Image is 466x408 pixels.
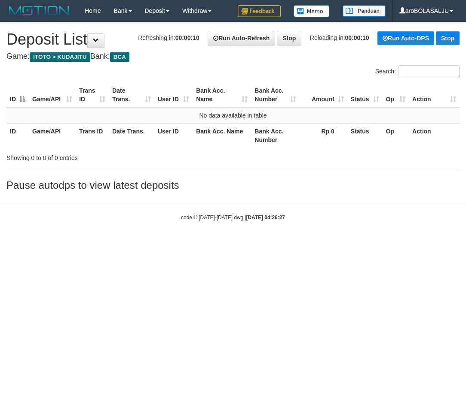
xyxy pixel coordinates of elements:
[6,52,460,61] h4: Game: Bank:
[30,52,90,62] span: ITOTO > KUDAJITU
[251,83,299,107] th: Bank Acc. Number: activate to sort column ascending
[377,31,434,45] a: Run Auto-DPS
[436,31,460,45] a: Stop
[375,65,460,78] label: Search:
[109,83,154,107] th: Date Trans.: activate to sort column ascending
[76,123,109,148] th: Trans ID
[251,123,299,148] th: Bank Acc. Number
[246,215,285,221] strong: [DATE] 04:26:27
[399,65,460,78] input: Search:
[345,34,369,41] strong: 00:00:10
[193,123,251,148] th: Bank Acc. Name
[109,123,154,148] th: Date Trans.
[76,83,109,107] th: Trans ID: activate to sort column ascending
[208,31,275,45] a: Run Auto-Refresh
[383,83,409,107] th: Op: activate to sort column ascending
[6,31,460,48] h1: Deposit List
[409,83,460,107] th: Action: activate to sort column ascending
[154,83,193,107] th: User ID: activate to sort column ascending
[6,4,72,17] img: MOTION_logo.png
[193,83,251,107] th: Bank Acc. Name: activate to sort column ascending
[277,31,301,45] a: Stop
[138,34,199,41] span: Refreshing in:
[154,123,193,148] th: User ID
[310,34,369,41] span: Reloading in:
[300,123,347,148] th: Rp 0
[6,123,29,148] th: ID
[181,215,285,221] small: code © [DATE]-[DATE] dwg |
[29,83,76,107] th: Game/API: activate to sort column ascending
[409,123,460,148] th: Action
[347,123,383,148] th: Status
[300,83,347,107] th: Amount: activate to sort column ascending
[29,123,76,148] th: Game/API
[6,83,29,107] th: ID: activate to sort column descending
[294,5,330,17] img: Button%20Memo.svg
[6,107,460,124] td: No data available in table
[6,180,460,191] h3: Pause autodps to view latest deposits
[6,150,188,162] div: Showing 0 to 0 of 0 entries
[347,83,383,107] th: Status: activate to sort column ascending
[383,123,409,148] th: Op
[343,5,386,17] img: panduan.png
[238,5,281,17] img: Feedback.jpg
[110,52,129,62] span: BCA
[175,34,199,41] strong: 00:00:10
